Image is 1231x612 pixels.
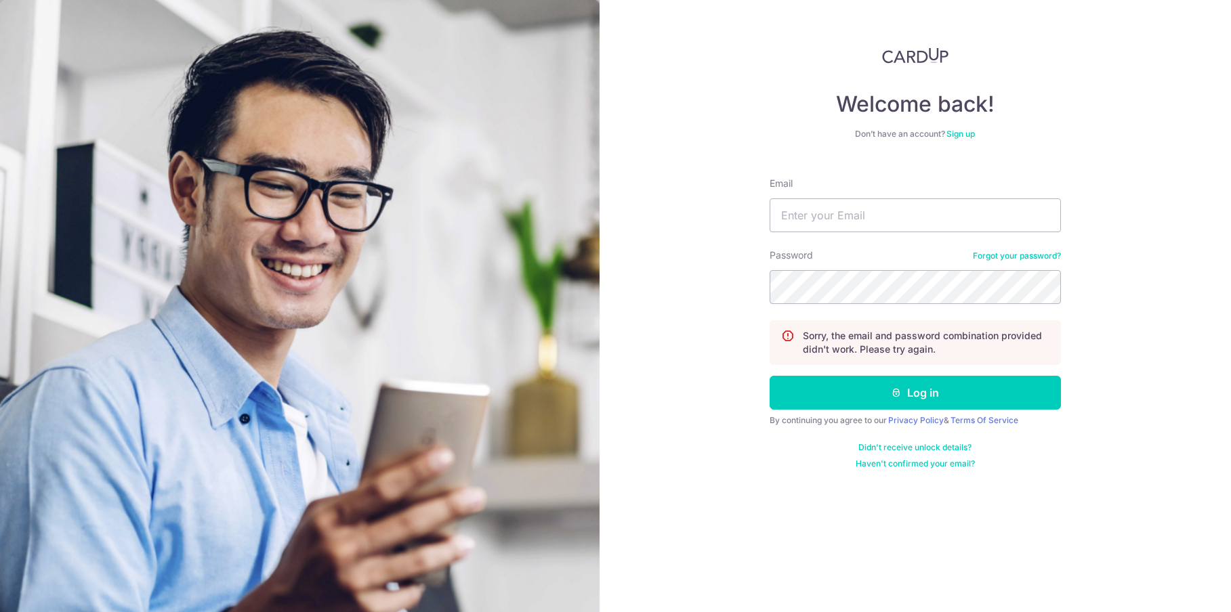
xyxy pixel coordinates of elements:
a: Privacy Policy [888,415,944,425]
div: Don’t have an account? [770,129,1061,139]
h4: Welcome back! [770,91,1061,118]
a: Forgot your password? [973,250,1061,261]
div: By continuing you agree to our & [770,415,1061,426]
button: Log in [770,376,1061,410]
a: Haven't confirmed your email? [856,458,975,469]
p: Sorry, the email and password combination provided didn't work. Please try again. [803,329,1049,356]
a: Sign up [946,129,975,139]
label: Email [770,177,793,190]
label: Password [770,248,813,262]
a: Didn't receive unlock details? [858,442,972,453]
img: CardUp Logo [882,47,948,64]
input: Enter your Email [770,198,1061,232]
a: Terms Of Service [951,415,1018,425]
